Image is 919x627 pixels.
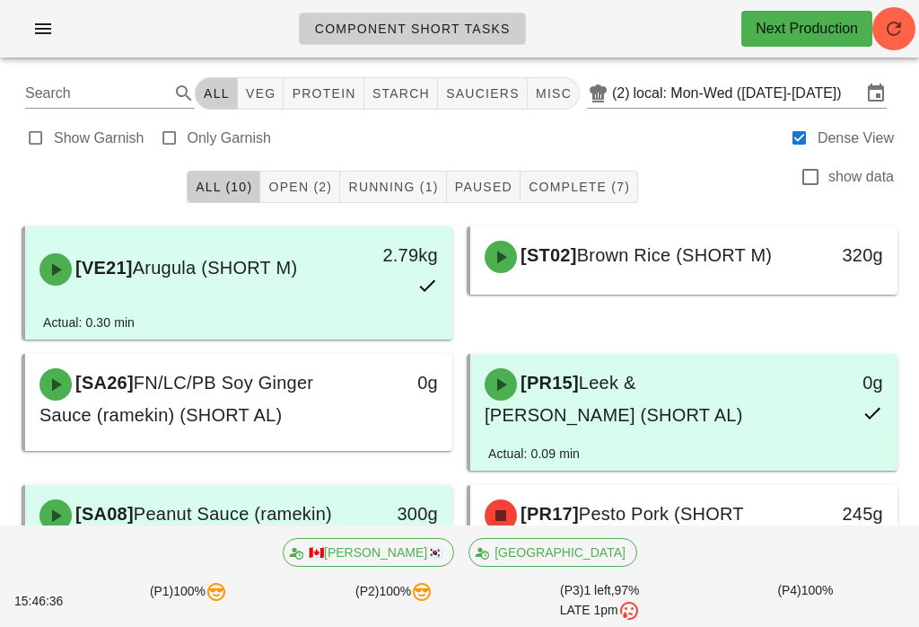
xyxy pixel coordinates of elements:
[756,18,858,40] div: Next Production
[438,77,528,110] button: sauciers
[818,129,894,147] label: Dense View
[72,258,133,278] span: [VE21]
[11,588,85,614] div: 15:46:36
[39,373,313,425] span: FN/LC/PB Soy Ginger Sauce (ramekin) (SHORT AL)
[485,504,743,556] span: Pesto Pork (SHORT SUB)
[238,77,284,110] button: veg
[188,129,271,147] label: Only Garnish
[535,86,572,101] span: misc
[267,180,332,194] span: Open (2)
[703,578,908,625] div: (P4) 100%
[501,600,699,622] div: LATE 1pm
[195,180,252,194] span: All (10)
[828,168,894,186] label: show data
[291,86,355,101] span: protein
[521,171,638,203] button: Complete (7)
[583,583,614,597] span: 1 left,
[485,373,743,425] span: Leek & [PERSON_NAME] (SHORT AL)
[294,539,442,566] span: 🇨🇦[PERSON_NAME]🇰🇷
[195,77,238,110] button: All
[72,504,134,524] span: [SA08]
[528,180,630,194] span: Complete (7)
[497,578,703,625] div: (P3) 97%
[245,86,276,101] span: veg
[517,373,579,393] span: [PR15]
[488,444,580,464] div: Actual: 0.09 min
[54,129,144,147] label: Show Garnish
[445,86,520,101] span: sauciers
[299,13,526,45] a: Component Short Tasks
[800,499,883,528] div: 245g
[354,499,438,528] div: 300g
[364,77,438,110] button: starch
[454,180,512,194] span: Paused
[340,171,446,203] button: Running (1)
[72,373,134,393] span: [SA26]
[314,22,511,36] span: Component Short Tasks
[187,171,260,203] button: All (10)
[203,86,230,101] span: All
[354,368,438,397] div: 0g
[480,539,626,566] span: [GEOGRAPHIC_DATA]
[447,171,521,203] button: Paused
[577,245,773,265] span: Brown Rice (SHORT M)
[292,578,497,625] div: (P2) 100%
[43,313,135,332] div: Actual: 0.30 min
[517,504,579,524] span: [PR17]
[347,180,438,194] span: Running (1)
[284,77,363,110] button: protein
[85,578,291,625] div: (P1) 100%
[800,241,883,269] div: 320g
[612,84,634,102] div: (2)
[372,86,430,101] span: starch
[133,258,298,278] span: Arugula (SHORT M)
[800,368,883,397] div: 0g
[354,241,438,269] div: 2.79kg
[260,171,340,203] button: Open (2)
[517,245,577,265] span: [ST02]
[39,504,332,556] span: Peanut Sauce (ramekin) (SHORT M)
[528,77,580,110] button: misc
